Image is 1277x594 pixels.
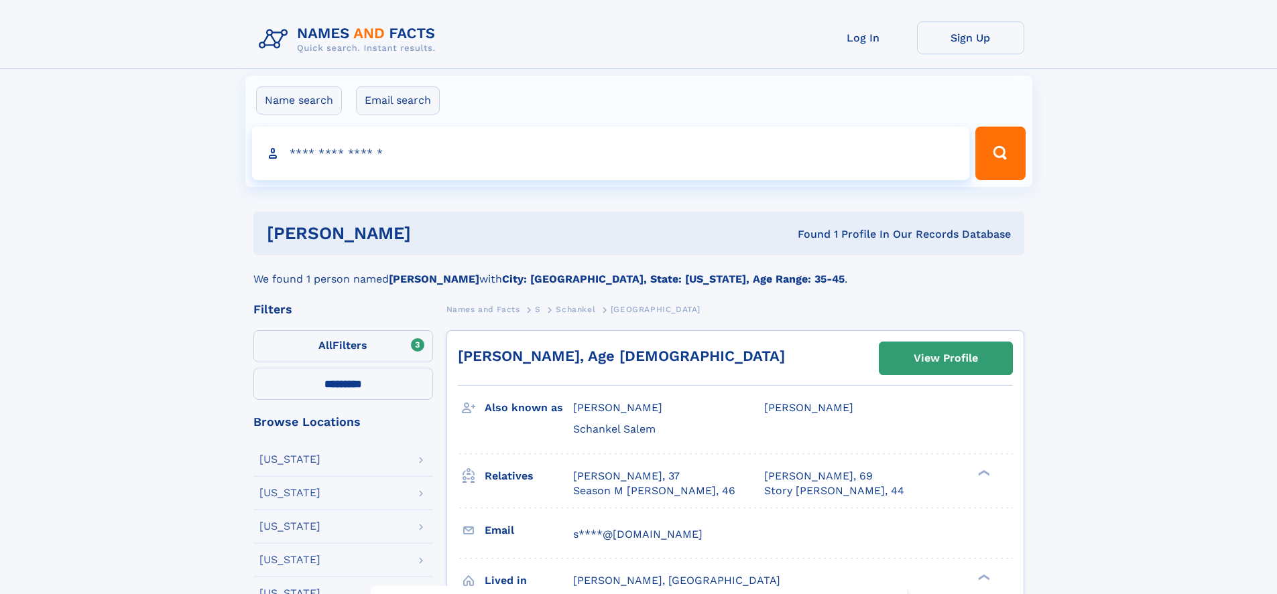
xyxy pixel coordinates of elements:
[764,469,873,484] a: [PERSON_NAME], 69
[458,348,785,364] a: [PERSON_NAME], Age [DEMOGRAPHIC_DATA]
[259,521,320,532] div: [US_STATE]
[267,225,605,242] h1: [PERSON_NAME]
[914,343,978,374] div: View Profile
[573,469,680,484] a: [PERSON_NAME], 37
[975,468,991,477] div: ❯
[253,255,1024,287] div: We found 1 person named with .
[764,484,904,498] a: Story [PERSON_NAME], 44
[485,519,573,542] h3: Email
[917,21,1024,54] a: Sign Up
[446,301,520,317] a: Names and Facts
[604,227,1011,242] div: Found 1 Profile In Our Records Database
[259,454,320,465] div: [US_STATE]
[318,339,332,352] span: All
[573,401,662,414] span: [PERSON_NAME]
[611,305,701,314] span: [GEOGRAPHIC_DATA]
[389,273,479,285] b: [PERSON_NAME]
[485,569,573,592] h3: Lived in
[485,396,573,419] h3: Also known as
[253,21,446,58] img: Logo Names and Facts
[556,301,595,317] a: Schankel
[253,330,433,362] label: Filters
[356,86,440,115] label: Email search
[259,488,320,498] div: [US_STATE]
[573,423,656,435] span: Schankel Salem
[259,554,320,565] div: [US_STATE]
[502,273,845,285] b: City: [GEOGRAPHIC_DATA], State: [US_STATE], Age Range: 35-45
[253,303,433,315] div: Filters
[253,416,433,428] div: Browse Locations
[535,305,541,314] span: S
[485,465,573,488] h3: Relatives
[975,127,1025,180] button: Search Button
[764,401,853,414] span: [PERSON_NAME]
[810,21,917,54] a: Log In
[535,301,541,317] a: S
[975,573,991,581] div: ❯
[879,342,1012,374] a: View Profile
[573,484,735,498] a: Season M [PERSON_NAME], 46
[556,305,595,314] span: Schankel
[573,574,780,587] span: [PERSON_NAME], [GEOGRAPHIC_DATA]
[252,127,970,180] input: search input
[256,86,342,115] label: Name search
